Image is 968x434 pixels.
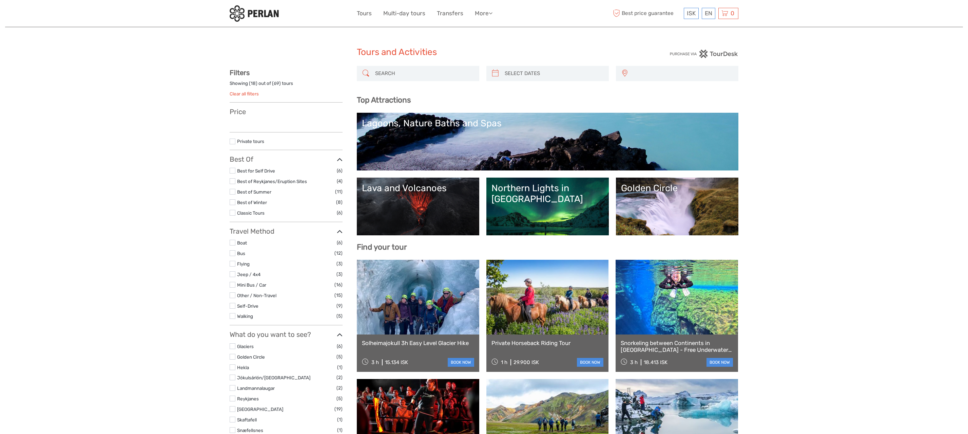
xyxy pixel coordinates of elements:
[230,69,250,77] strong: Filters
[621,340,733,354] a: Snorkeling between Continents in [GEOGRAPHIC_DATA] - Free Underwater Photos
[337,167,343,175] span: (6)
[730,10,735,17] span: 0
[334,405,343,413] span: (19)
[237,139,264,144] a: Private tours
[630,359,638,365] span: 3 h
[237,189,271,195] a: Best of Summer
[514,359,539,365] div: 29.900 ISK
[336,198,343,206] span: (8)
[237,406,283,412] a: [GEOGRAPHIC_DATA]
[334,281,343,289] span: (16)
[237,200,267,205] a: Best of Winter
[372,68,476,79] input: SEARCH
[357,47,611,58] h1: Tours and Activities
[383,8,425,18] a: Multi-day tours
[237,385,275,391] a: Landmannalaugar
[448,358,474,367] a: book now
[237,179,307,184] a: Best of Reykjanes/Eruption Sites
[336,270,343,278] span: (3)
[237,261,250,267] a: Flying
[336,374,343,381] span: (2)
[334,249,343,257] span: (12)
[336,395,343,402] span: (5)
[336,312,343,320] span: (5)
[230,80,343,91] div: Showing ( ) out of ( ) tours
[611,8,682,19] span: Best price guarantee
[237,293,276,298] a: Other / Non-Travel
[334,291,343,299] span: (15)
[491,340,604,346] a: Private Horseback Riding Tour
[437,8,463,18] a: Transfers
[362,118,733,129] div: Lagoons, Nature Baths and Spas
[237,251,245,256] a: Bus
[237,396,259,401] a: Reykjanes
[237,303,258,309] a: Self-Drive
[335,188,343,196] span: (11)
[230,227,343,235] h3: Travel Method
[706,358,733,367] a: book now
[337,342,343,350] span: (6)
[501,359,507,365] span: 1 h
[670,50,738,58] img: PurchaseViaTourDesk.png
[237,417,257,422] a: Skaftafell
[337,426,343,434] span: (1)
[274,80,279,87] label: 69
[687,10,696,17] span: ISK
[237,365,249,370] a: Hekla
[237,272,260,277] a: Jeep / 4x4
[337,209,343,217] span: (6)
[336,302,343,310] span: (9)
[230,108,343,116] h3: Price
[237,375,310,380] a: Jökulsárlón/[GEOGRAPHIC_DATA]
[237,240,247,246] a: Boat
[230,91,259,96] a: Clear all filters
[230,330,343,339] h3: What do you want to see?
[337,416,343,423] span: (1)
[336,384,343,392] span: (2)
[230,5,279,22] img: 288-6a22670a-0f57-43d8-a107-52fbc9b92f2c_logo_small.jpg
[337,363,343,371] span: (1)
[357,8,372,18] a: Tours
[230,155,343,163] h3: Best Of
[362,340,474,346] a: Solheimajokull 3h Easy Level Glacier Hike
[491,183,604,230] a: Northern Lights in [GEOGRAPHIC_DATA]
[502,68,605,79] input: SELECT DATES
[357,242,407,252] b: Find your tour
[237,210,265,216] a: Classic Tours
[362,183,474,194] div: Lava and Volcanoes
[362,118,733,165] a: Lagoons, Nature Baths and Spas
[577,358,603,367] a: book now
[237,344,254,349] a: Glaciers
[237,168,275,174] a: Best for Self Drive
[237,428,263,433] a: Snæfellsnes
[385,359,408,365] div: 15.134 ISK
[336,260,343,268] span: (3)
[237,313,253,319] a: Walking
[237,282,266,288] a: Mini Bus / Car
[491,183,604,205] div: Northern Lights in [GEOGRAPHIC_DATA]
[644,359,667,365] div: 18.413 ISK
[475,8,492,18] a: More
[337,177,343,185] span: (4)
[621,183,733,194] div: Golden Circle
[337,239,343,247] span: (6)
[371,359,379,365] span: 3 h
[362,183,474,230] a: Lava and Volcanoes
[702,8,715,19] div: EN
[357,95,411,105] b: Top Attractions
[237,354,265,360] a: Golden Circle
[336,353,343,361] span: (5)
[621,183,733,230] a: Golden Circle
[251,80,256,87] label: 18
